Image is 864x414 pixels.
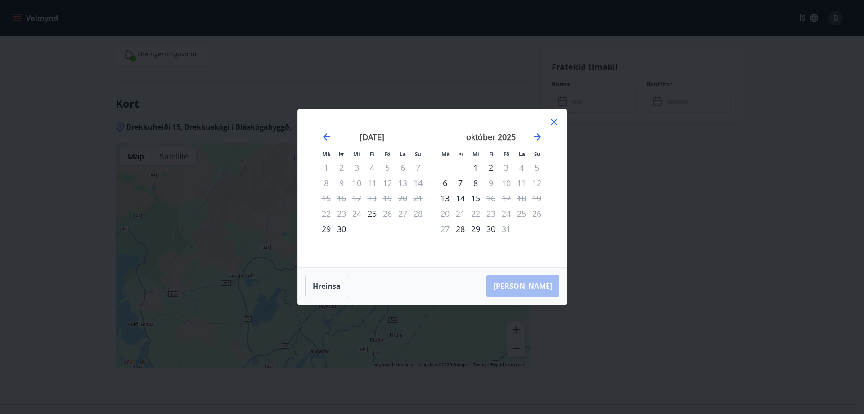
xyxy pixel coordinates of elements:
small: Þr [339,150,344,157]
td: Not available. mánudagur, 20. október 2025 [437,206,453,221]
td: Not available. mánudagur, 22. september 2025 [319,206,334,221]
small: Má [441,150,450,157]
small: La [400,150,406,157]
div: Aðeins útritun í boði [483,191,499,206]
td: Not available. föstudagur, 3. október 2025 [499,160,514,175]
td: Not available. föstudagur, 17. október 2025 [499,191,514,206]
div: 7 [453,175,468,191]
div: Aðeins útritun í boði [499,160,514,175]
td: Not available. föstudagur, 10. október 2025 [499,175,514,191]
td: Not available. þriðjudagur, 16. september 2025 [334,191,349,206]
td: Not available. fimmtudagur, 23. október 2025 [483,206,499,221]
td: Not available. mánudagur, 15. september 2025 [319,191,334,206]
td: Not available. þriðjudagur, 23. september 2025 [334,206,349,221]
td: Not available. föstudagur, 31. október 2025 [499,221,514,237]
small: Má [322,150,330,157]
td: Not available. miðvikudagur, 22. október 2025 [468,206,483,221]
td: Choose þriðjudagur, 30. september 2025 as your check-in date. It’s available. [334,221,349,237]
div: Aðeins útritun í boði [483,175,499,191]
div: Calendar [309,120,556,256]
td: Not available. mánudagur, 8. september 2025 [319,175,334,191]
td: Not available. mánudagur, 27. október 2025 [437,221,453,237]
small: Mi [472,150,479,157]
td: Not available. laugardagur, 6. september 2025 [395,160,410,175]
div: 29 [468,221,483,237]
div: Move backward to switch to the previous month. [321,132,332,142]
td: Not available. föstudagur, 26. september 2025 [380,206,395,221]
td: Not available. laugardagur, 25. október 2025 [514,206,529,221]
td: Not available. laugardagur, 4. október 2025 [514,160,529,175]
td: Not available. miðvikudagur, 24. september 2025 [349,206,364,221]
td: Not available. þriðjudagur, 21. október 2025 [453,206,468,221]
strong: [DATE] [360,132,384,142]
small: Su [534,150,540,157]
td: Choose miðvikudagur, 8. október 2025 as your check-in date. It’s available. [468,175,483,191]
small: Mi [353,150,360,157]
small: Su [415,150,421,157]
td: Not available. fimmtudagur, 9. október 2025 [483,175,499,191]
small: Fi [370,150,374,157]
td: Not available. þriðjudagur, 9. september 2025 [334,175,349,191]
td: Not available. sunnudagur, 14. september 2025 [410,175,426,191]
div: Aðeins innritun í boði [437,175,453,191]
strong: október 2025 [466,132,516,142]
td: Choose miðvikudagur, 1. október 2025 as your check-in date. It’s available. [468,160,483,175]
td: Not available. fimmtudagur, 11. september 2025 [364,175,380,191]
div: Aðeins innritun í boði [453,221,468,237]
td: Not available. miðvikudagur, 10. september 2025 [349,175,364,191]
td: Not available. sunnudagur, 7. september 2025 [410,160,426,175]
div: 15 [468,191,483,206]
td: Not available. sunnudagur, 21. september 2025 [410,191,426,206]
button: Hreinsa [305,275,348,297]
td: Choose fimmtudagur, 2. október 2025 as your check-in date. It’s available. [483,160,499,175]
small: Þr [458,150,463,157]
td: Not available. sunnudagur, 12. október 2025 [529,175,544,191]
td: Not available. mánudagur, 1. september 2025 [319,160,334,175]
div: 1 [468,160,483,175]
td: Choose miðvikudagur, 29. október 2025 as your check-in date. It’s available. [468,221,483,237]
td: Choose mánudagur, 29. september 2025 as your check-in date. It’s available. [319,221,334,237]
div: Aðeins útritun í boði [380,206,395,221]
td: Not available. sunnudagur, 28. september 2025 [410,206,426,221]
td: Not available. föstudagur, 12. september 2025 [380,175,395,191]
td: Not available. fimmtudagur, 18. september 2025 [364,191,380,206]
td: Not available. föstudagur, 24. október 2025 [499,206,514,221]
td: Choose fimmtudagur, 30. október 2025 as your check-in date. It’s available. [483,221,499,237]
td: Choose fimmtudagur, 25. september 2025 as your check-in date. It’s available. [364,206,380,221]
td: Not available. miðvikudagur, 17. september 2025 [349,191,364,206]
td: Not available. laugardagur, 20. september 2025 [395,191,410,206]
small: Fö [504,150,509,157]
div: Aðeins útritun í boði [499,221,514,237]
div: Aðeins innritun í boði [364,206,380,221]
td: Not available. miðvikudagur, 3. september 2025 [349,160,364,175]
td: Choose mánudagur, 13. október 2025 as your check-in date. It’s available. [437,191,453,206]
div: Aðeins innritun í boði [437,191,453,206]
div: 8 [468,175,483,191]
small: Fi [489,150,494,157]
td: Choose þriðjudagur, 14. október 2025 as your check-in date. It’s available. [453,191,468,206]
div: 30 [334,221,349,237]
td: Not available. fimmtudagur, 16. október 2025 [483,191,499,206]
td: Not available. þriðjudagur, 2. september 2025 [334,160,349,175]
td: Not available. sunnudagur, 26. október 2025 [529,206,544,221]
td: Not available. sunnudagur, 19. október 2025 [529,191,544,206]
div: Move forward to switch to the next month. [532,132,543,142]
td: Not available. sunnudagur, 5. október 2025 [529,160,544,175]
td: Not available. fimmtudagur, 4. september 2025 [364,160,380,175]
td: Not available. föstudagur, 19. september 2025 [380,191,395,206]
td: Not available. laugardagur, 27. september 2025 [395,206,410,221]
td: Choose þriðjudagur, 28. október 2025 as your check-in date. It’s available. [453,221,468,237]
div: 14 [453,191,468,206]
td: Choose þriðjudagur, 7. október 2025 as your check-in date. It’s available. [453,175,468,191]
div: Aðeins innritun í boði [319,221,334,237]
small: Fö [384,150,390,157]
td: Not available. laugardagur, 13. september 2025 [395,175,410,191]
td: Not available. föstudagur, 5. september 2025 [380,160,395,175]
small: La [519,150,525,157]
td: Choose mánudagur, 6. október 2025 as your check-in date. It’s available. [437,175,453,191]
td: Not available. laugardagur, 11. október 2025 [514,175,529,191]
div: 2 [483,160,499,175]
td: Not available. laugardagur, 18. október 2025 [514,191,529,206]
div: 30 [483,221,499,237]
td: Choose miðvikudagur, 15. október 2025 as your check-in date. It’s available. [468,191,483,206]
